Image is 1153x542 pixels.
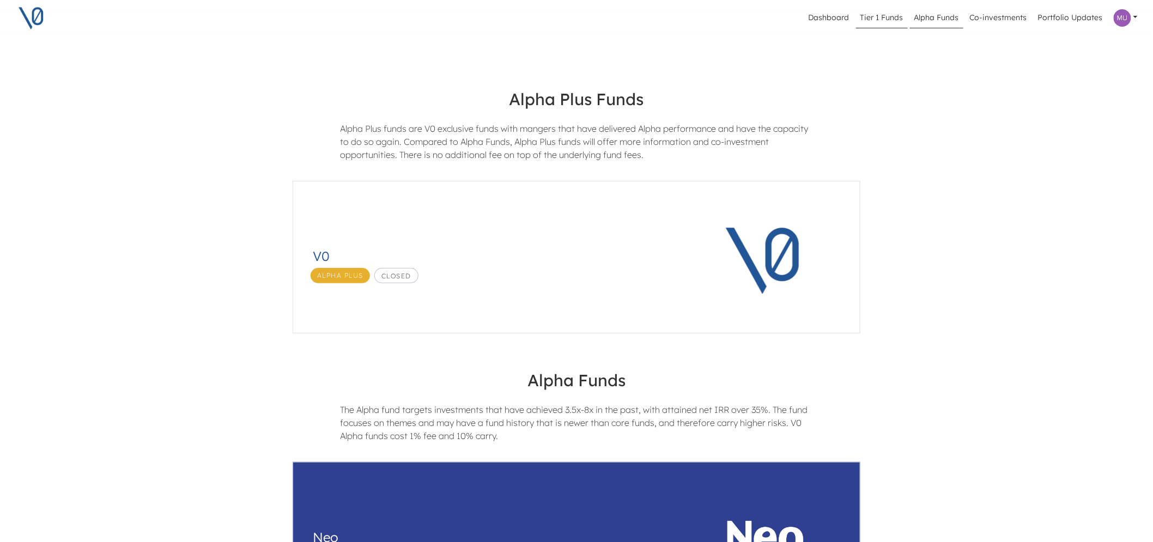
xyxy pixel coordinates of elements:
img: V0 logo [17,4,45,32]
div: The Alpha fund targets investments that have achieved 3.5x-8x in the past, with attained net IRR ... [332,403,821,451]
span: Closed [374,268,418,283]
a: Dashboard [804,8,854,28]
a: Alpha Funds [910,8,963,28]
a: Co-investments [966,8,1031,28]
a: V0Alpha PlusClosedV0 [290,179,863,336]
span: Alpha Plus [311,268,370,283]
h4: Alpha Plus Funds [283,81,870,118]
h4: Alpha Funds [283,362,870,399]
div: Alpha Plus funds are V0 exclusive funds with mangers that have delivered Alpha performance and ha... [332,122,821,170]
a: Portfolio Updates [1034,8,1107,28]
img: Profile [1114,9,1131,27]
h3: V0 [313,248,662,264]
a: Tier 1 Funds [856,8,908,28]
img: V0 [697,190,834,326]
